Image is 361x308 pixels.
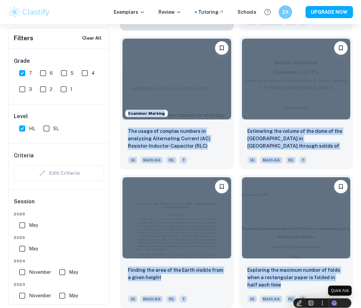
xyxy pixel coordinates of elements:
img: Clastify logo [8,5,51,19]
h6: Criteria [14,152,34,160]
h6: Level [14,112,104,120]
p: Exemplars [114,8,145,16]
span: 2025 [14,235,104,241]
button: ZA [279,5,292,19]
span: May [29,245,38,252]
h6: Filters [14,34,33,43]
span: Math AA [140,295,163,303]
span: Math AA [260,156,283,164]
button: Help and Feedback [262,6,273,18]
span: Math AA [140,156,163,164]
span: Examiner Marking [125,110,168,116]
span: May [29,221,38,229]
p: The usage of complex numbers in analyzing Alternating Current (AC) Resistor-Inductor-Capacitor (RLC) [128,127,226,150]
p: Review [158,8,181,16]
button: Bookmark [334,41,348,55]
a: Tutoring [198,8,224,16]
p: Estimating the volume of the dome of the St. Isaac’s Cathedral in St. Petersburg through solids o... [247,127,345,150]
h6: Session [14,198,104,211]
span: HL [166,295,177,303]
span: IA [128,295,138,303]
span: 7 [179,156,187,164]
span: 5 [71,69,74,77]
span: HL [285,295,296,303]
span: 3 [29,86,32,93]
span: 7 [299,156,307,164]
span: 7 [299,295,307,303]
h6: ZA [282,8,289,16]
span: May [69,268,78,276]
span: 7 [29,69,32,77]
span: 7 [179,295,187,303]
img: Math AA IA example thumbnail: Finding the area of the Earth visible fr [122,177,231,258]
span: 6 [50,69,53,77]
span: 2026 [14,211,104,217]
span: IA [247,156,257,164]
span: IA [247,295,257,303]
span: 1 [70,86,72,93]
a: Examiner MarkingBookmarkThe usage of complex numbers in analyzing Alternating Current (AC) Resist... [120,36,234,169]
button: Bookmark [215,180,228,193]
span: SL [53,125,59,132]
span: HL [285,156,296,164]
span: HL [29,125,35,132]
div: Criteria filters are unavailable when searching by topic [14,165,104,181]
span: HL [166,156,177,164]
span: 4 [92,69,95,77]
p: Finding the area of the Earth visible from a given height [128,266,226,281]
span: Math AA [260,295,283,303]
span: 2024 [14,258,104,264]
button: UPGRADE NOW [305,6,353,18]
span: 2023 [14,281,104,288]
span: IA [128,156,138,164]
p: Exploring the maximum number of folds when a rectangular paper is folded in half each time [247,266,345,289]
img: Math AA IA example thumbnail: The usage of complex numbers in analyzin [122,39,231,120]
a: Schools [238,8,256,16]
span: November [29,268,51,276]
span: November [29,292,51,299]
button: Bookmark [334,180,348,193]
img: Math AA IA example thumbnail: Exploring the maximum number of folds wh [242,177,351,258]
button: Bookmark [215,41,228,55]
span: 2 [50,86,52,93]
a: BookmarkEstimating the volume of the dome of the St. Isaac’s Cathedral in St. Petersburg through ... [239,36,353,169]
a: BookmarkFinding the area of the Earth visible from a given heightIAMath AAHL7 [120,174,234,308]
a: BookmarkExploring the maximum number of folds when a rectangular paper is folded in half each tim... [239,174,353,308]
span: May [69,292,78,299]
img: Math AA IA example thumbnail: Estimating the volume of the dome of the [242,39,351,120]
h6: Grade [14,57,104,65]
button: Clear All [80,33,103,43]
